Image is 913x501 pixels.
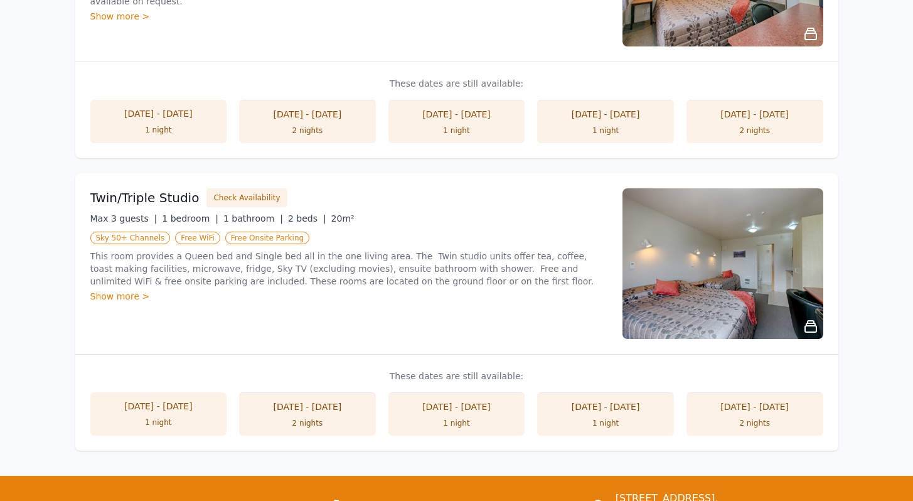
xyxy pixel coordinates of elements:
[162,213,218,224] span: 1 bedroom |
[103,418,215,428] div: 1 night
[401,418,513,428] div: 1 night
[103,125,215,135] div: 1 night
[331,213,355,224] span: 20m²
[90,10,607,23] div: Show more >
[550,108,661,121] div: [DATE] - [DATE]
[699,418,811,428] div: 2 nights
[103,107,215,120] div: [DATE] - [DATE]
[401,126,513,136] div: 1 night
[90,77,823,90] p: These dates are still available:
[288,213,326,224] span: 2 beds |
[252,418,363,428] div: 2 nights
[550,126,661,136] div: 1 night
[206,188,287,207] button: Check Availability
[90,213,158,224] span: Max 3 guests |
[699,401,811,413] div: [DATE] - [DATE]
[225,232,309,244] span: Free Onsite Parking
[103,400,215,412] div: [DATE] - [DATE]
[699,108,811,121] div: [DATE] - [DATE]
[252,108,363,121] div: [DATE] - [DATE]
[401,108,513,121] div: [DATE] - [DATE]
[550,418,661,428] div: 1 night
[90,290,607,303] div: Show more >
[90,189,200,207] h3: Twin/Triple Studio
[699,126,811,136] div: 2 nights
[175,232,220,244] span: Free WiFi
[90,250,607,288] p: This room provides a Queen bed and Single bed all in the one living area. The Twin studio units o...
[90,232,171,244] span: Sky 50+ Channels
[223,213,283,224] span: 1 bathroom |
[90,370,823,382] p: These dates are still available:
[252,401,363,413] div: [DATE] - [DATE]
[550,401,661,413] div: [DATE] - [DATE]
[401,401,513,413] div: [DATE] - [DATE]
[252,126,363,136] div: 2 nights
